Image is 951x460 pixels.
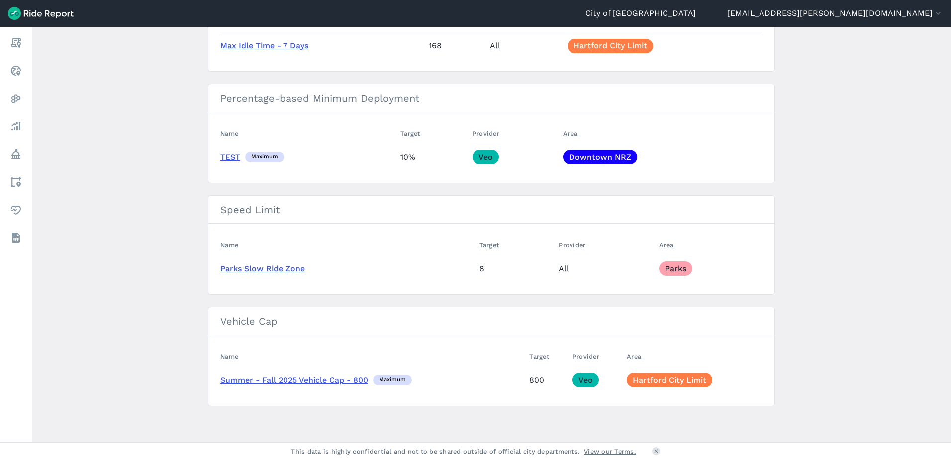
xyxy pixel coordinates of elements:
th: Area [623,347,762,366]
td: 8 [475,255,555,282]
div: All [490,38,560,53]
a: Analyze [7,117,25,135]
h3: Speed Limit [208,196,774,224]
th: Provider [469,124,559,143]
a: Hartford City Limit [627,373,712,387]
th: Area [559,124,762,143]
a: Health [7,201,25,219]
a: City of [GEOGRAPHIC_DATA] [585,7,696,19]
a: TEST [220,152,240,162]
a: Max Idle Time - 7 Days [220,41,308,50]
a: Hartford City Limit [568,39,653,53]
div: All [559,261,651,276]
th: Target [475,235,555,255]
th: Provider [555,235,655,255]
a: Downtown NRZ [563,150,637,164]
a: Veo [473,150,499,164]
a: Heatmaps [7,90,25,108]
a: Datasets [7,229,25,247]
a: Parks Slow Ride Zone [220,264,305,273]
td: 10% [396,143,469,171]
a: Parks [659,261,692,276]
a: Summer - Fall 2025 Vehicle Cap - 800 [220,375,368,385]
td: 168 [425,32,486,59]
a: Report [7,34,25,52]
th: Name [220,347,525,366]
th: Name [220,235,475,255]
th: Target [525,347,569,366]
img: Ride Report [8,7,74,20]
a: View our Terms. [584,447,636,456]
th: Area [655,235,762,255]
h3: Vehicle Cap [208,307,774,335]
th: Name [220,124,396,143]
a: Veo [572,373,599,387]
td: 800 [525,366,569,394]
th: Provider [569,347,623,366]
div: maximum [245,152,284,163]
th: Target [396,124,469,143]
a: Policy [7,145,25,163]
div: maximum [373,375,412,386]
a: Realtime [7,62,25,80]
h3: Percentage-based Minimum Deployment [208,84,774,112]
a: Areas [7,173,25,191]
button: [EMAIL_ADDRESS][PERSON_NAME][DOMAIN_NAME] [727,7,943,19]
